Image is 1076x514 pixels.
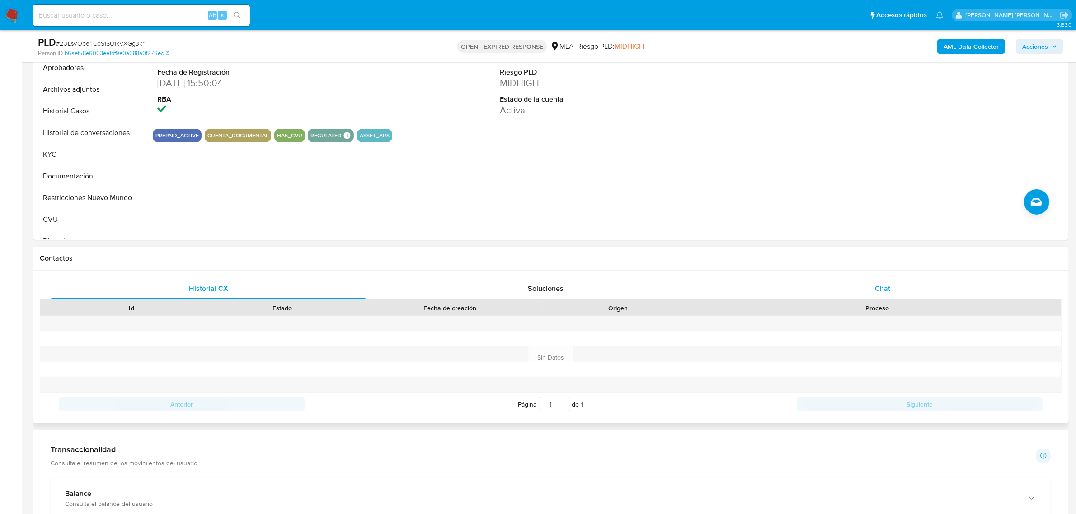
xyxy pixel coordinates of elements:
[500,77,719,89] dd: MIDHIGH
[189,283,228,294] span: Historial CX
[500,94,719,104] dt: Estado de la cuenta
[35,122,148,144] button: Historial de conversaciones
[35,187,148,209] button: Restricciones Nuevo Mundo
[876,10,927,20] span: Accesos rápidos
[1060,10,1069,20] a: Salir
[577,42,644,51] span: Riesgo PLD:
[797,397,1043,411] button: Siguiente
[1016,39,1063,54] button: Acciones
[59,397,305,411] button: Anterior
[35,165,148,187] button: Documentación
[157,94,377,104] dt: RBA
[35,100,148,122] button: Historial Casos
[937,39,1005,54] button: AML Data Collector
[157,77,377,89] dd: [DATE] 15:50:04
[40,254,1062,263] h1: Contactos
[157,67,377,77] dt: Fecha de Registración
[550,42,573,51] div: MLA
[221,11,224,19] span: s
[936,11,944,19] a: Notificaciones
[364,304,536,313] div: Fecha de creación
[615,41,644,51] span: MIDHIGH
[213,304,351,313] div: Estado
[500,104,719,117] dd: Activa
[528,283,564,294] span: Soluciones
[209,11,216,19] span: Alt
[1057,21,1071,28] span: 3.163.0
[35,79,148,100] button: Archivos adjuntos
[38,35,56,49] b: PLD
[875,283,890,294] span: Chat
[500,67,719,77] dt: Riesgo PLD
[944,39,999,54] b: AML Data Collector
[35,209,148,230] button: CVU
[700,304,1055,313] div: Proceso
[62,304,200,313] div: Id
[549,304,687,313] div: Origen
[33,9,250,21] input: Buscar usuario o caso...
[35,57,148,79] button: Aprobadores
[457,40,547,53] p: OPEN - EXPIRED RESPONSE
[518,397,583,411] span: Página de
[56,39,144,48] span: # 2ULsVOpe4CoS1SU1kVXGg3kr
[966,11,1057,19] p: roxana.vasquez@mercadolibre.com
[35,144,148,165] button: KYC
[65,49,169,57] a: b6aef58e6003ee1df9e0a088a0f276ec
[38,49,63,57] b: Person ID
[581,400,583,409] span: 1
[1022,39,1048,54] span: Acciones
[35,230,148,252] button: Direcciones
[228,9,246,22] button: search-icon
